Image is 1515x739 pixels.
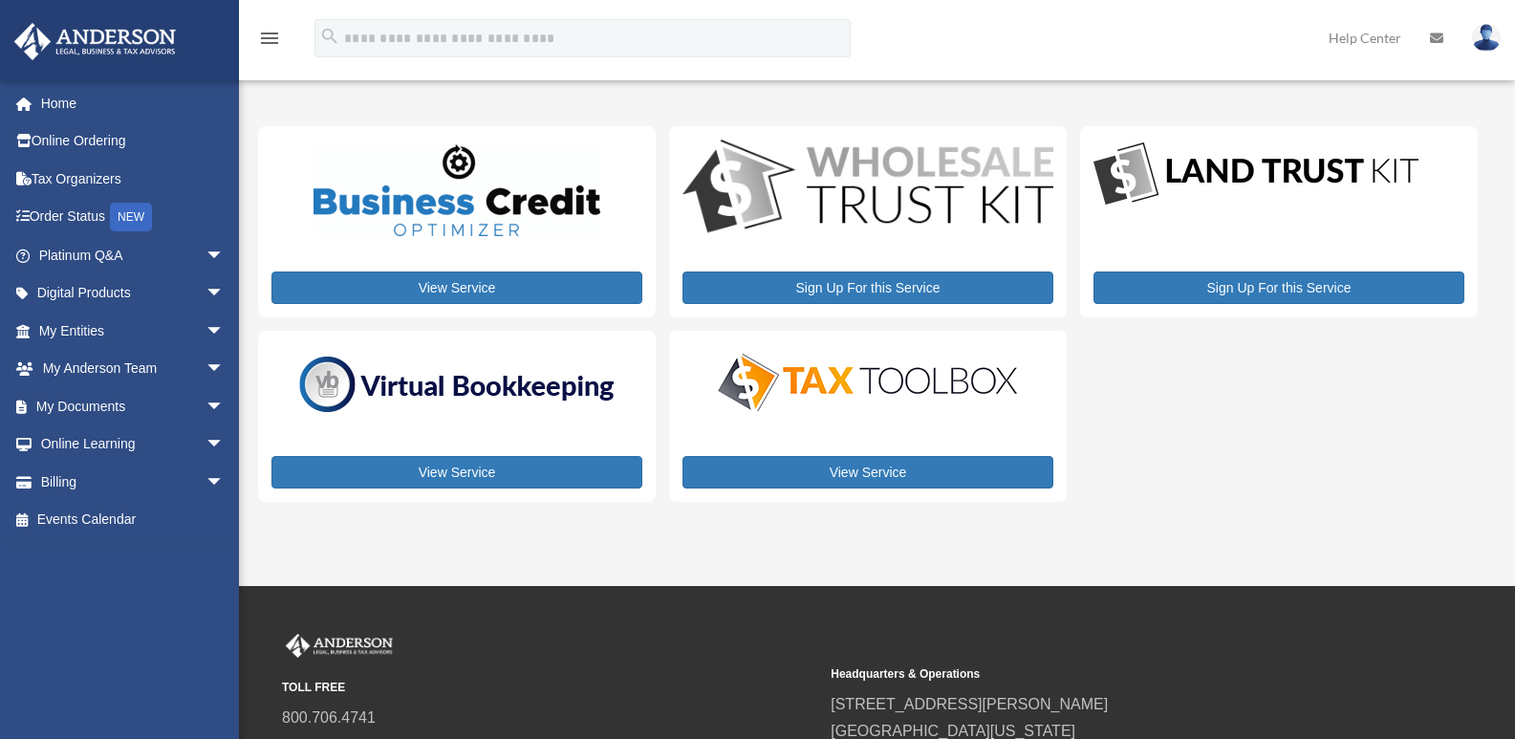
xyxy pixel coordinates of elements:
a: View Service [682,456,1053,489]
a: View Service [271,272,642,304]
a: View Service [271,456,642,489]
span: arrow_drop_down [206,387,244,426]
a: Home [13,84,253,122]
a: Sign Up For this Service [682,272,1053,304]
a: My Entitiesarrow_drop_down [13,312,253,350]
small: TOLL FREE [282,678,817,698]
a: Billingarrow_drop_down [13,463,253,501]
a: Digital Productsarrow_drop_down [13,274,244,313]
a: Sign Up For this Service [1093,272,1464,304]
img: Anderson Advisors Platinum Portal [282,634,397,659]
a: My Anderson Teamarrow_drop_down [13,350,253,388]
img: LandTrust_lgo-1.jpg [1093,140,1418,209]
span: arrow_drop_down [206,463,244,502]
i: menu [258,27,281,50]
span: arrow_drop_down [206,425,244,465]
small: Headquarters & Operations [831,664,1366,685]
a: [GEOGRAPHIC_DATA][US_STATE] [831,723,1075,739]
span: arrow_drop_down [206,236,244,275]
a: My Documentsarrow_drop_down [13,387,253,425]
a: Tax Organizers [13,160,253,198]
a: Events Calendar [13,501,253,539]
img: User Pic [1472,24,1501,52]
i: search [319,26,340,47]
a: Order StatusNEW [13,198,253,237]
img: WS-Trust-Kit-lgo-1.jpg [682,140,1053,238]
span: arrow_drop_down [206,350,244,389]
a: menu [258,33,281,50]
a: Online Learningarrow_drop_down [13,425,253,464]
img: Anderson Advisors Platinum Portal [9,23,182,60]
a: 800.706.4741 [282,709,376,726]
span: arrow_drop_down [206,274,244,314]
a: Online Ordering [13,122,253,161]
a: Platinum Q&Aarrow_drop_down [13,236,253,274]
a: [STREET_ADDRESS][PERSON_NAME] [831,696,1108,712]
span: arrow_drop_down [206,312,244,351]
div: NEW [110,203,152,231]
